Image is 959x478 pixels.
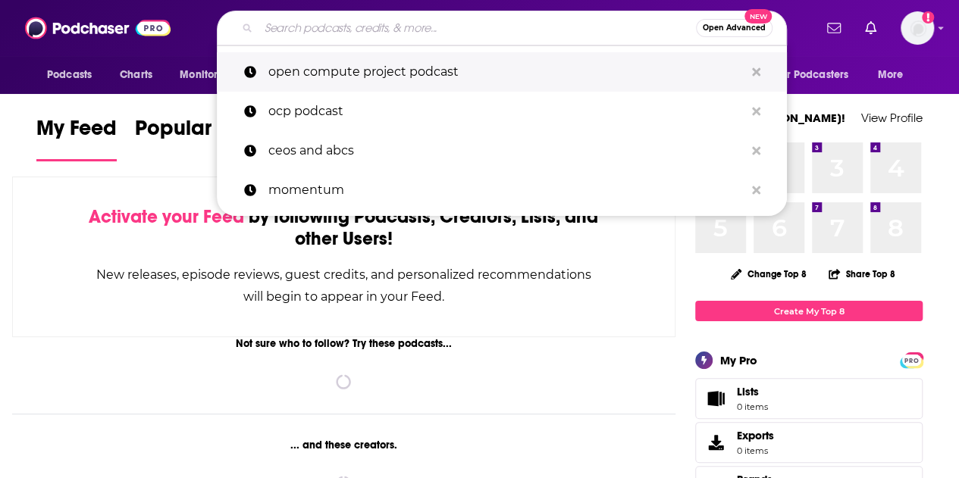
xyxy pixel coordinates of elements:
span: New [744,9,772,23]
img: User Profile [901,11,934,45]
span: Activate your Feed [89,205,244,228]
div: by following Podcasts, Creators, Lists, and other Users! [89,206,599,250]
span: Lists [737,385,759,398]
p: ocp podcast [268,92,744,131]
img: Podchaser - Follow, Share and Rate Podcasts [25,14,171,42]
button: Show profile menu [901,11,934,45]
a: ocp podcast [217,92,787,131]
span: My Feed [36,115,117,150]
span: Open Advanced [703,24,766,32]
a: Popular Feed [135,115,264,161]
p: open compute project podcast [268,52,744,92]
a: Lists [695,378,923,419]
button: open menu [867,61,923,89]
a: Show notifications dropdown [859,15,882,41]
a: momentum [217,170,787,210]
span: Lists [737,385,768,398]
button: open menu [169,61,253,89]
span: More [878,64,904,86]
span: Exports [700,432,731,453]
div: Search podcasts, credits, & more... [217,11,787,45]
span: Exports [737,429,774,442]
button: open menu [36,61,111,89]
span: Lists [700,388,731,409]
span: Popular Feed [135,115,264,150]
span: 0 items [737,445,774,456]
span: 0 items [737,401,768,412]
a: open compute project podcast [217,52,787,92]
a: ceos and abcs [217,131,787,170]
a: Charts [110,61,161,89]
p: momentum [268,170,744,210]
a: Create My Top 8 [695,301,923,321]
span: Monitoring [180,64,233,86]
div: Not sure who to follow? Try these podcasts... [12,337,675,350]
div: New releases, episode reviews, guest credits, and personalized recommendations will begin to appe... [89,264,599,308]
div: ... and these creators. [12,439,675,451]
span: Logged in as gracewagner [901,11,934,45]
span: For Podcasters [776,64,848,86]
svg: Add a profile image [922,11,934,23]
div: My Pro [720,353,757,367]
span: Podcasts [47,64,92,86]
button: Open AdvancedNew [696,19,773,37]
a: Show notifications dropdown [821,15,847,41]
button: Share Top 8 [828,259,896,289]
a: PRO [902,354,920,365]
input: Search podcasts, credits, & more... [259,16,696,40]
p: ceos and abcs [268,131,744,170]
a: View Profile [861,111,923,125]
span: PRO [902,355,920,366]
a: Exports [695,422,923,463]
button: open menu [766,61,870,89]
a: My Feed [36,115,117,161]
span: Charts [120,64,152,86]
button: Change Top 8 [722,264,816,283]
